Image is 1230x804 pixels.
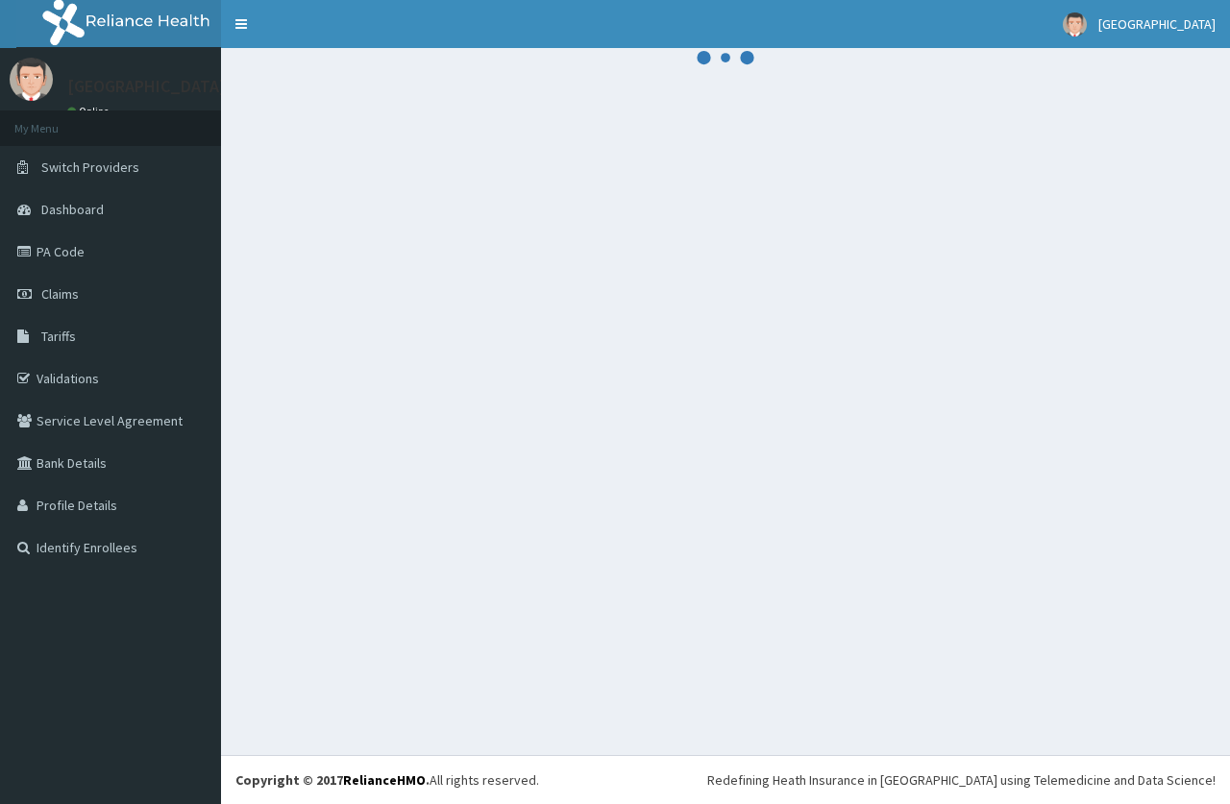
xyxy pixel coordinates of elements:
span: Tariffs [41,328,76,345]
img: User Image [1063,12,1087,37]
strong: Copyright © 2017 . [235,771,430,789]
div: Redefining Heath Insurance in [GEOGRAPHIC_DATA] using Telemedicine and Data Science! [707,770,1216,790]
span: Switch Providers [41,158,139,176]
a: RelianceHMO [343,771,426,789]
span: Dashboard [41,201,104,218]
p: [GEOGRAPHIC_DATA] [67,78,226,95]
span: Claims [41,285,79,303]
img: User Image [10,58,53,101]
a: Online [67,105,113,118]
svg: audio-loading [697,29,754,86]
span: [GEOGRAPHIC_DATA] [1098,15,1216,33]
footer: All rights reserved. [221,755,1230,804]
